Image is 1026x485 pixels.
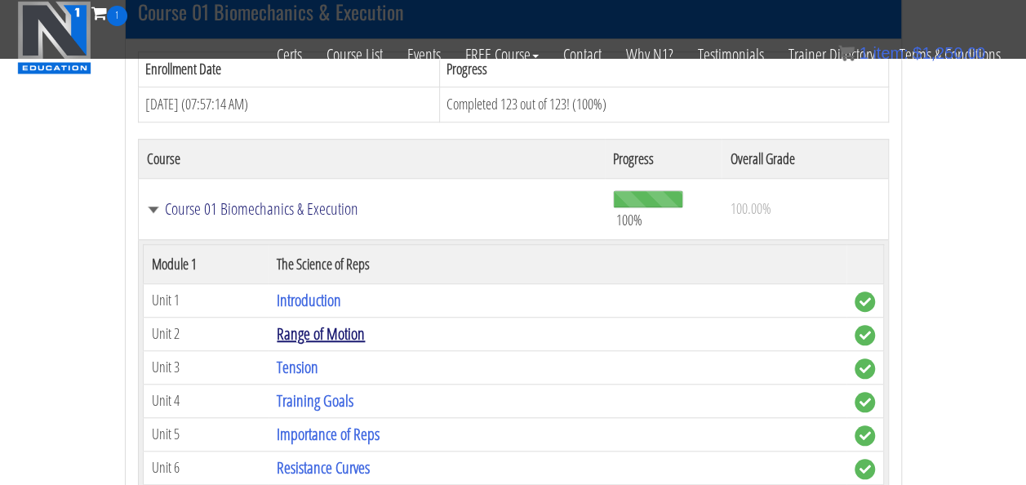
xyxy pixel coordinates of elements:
[453,26,551,83] a: FREE Course
[143,417,269,451] td: Unit 5
[143,283,269,317] td: Unit 1
[269,244,846,283] th: The Science of Reps
[855,358,875,379] span: complete
[277,423,380,445] a: Importance of Reps
[107,6,127,26] span: 1
[722,139,888,178] th: Overall Grade
[277,289,341,311] a: Introduction
[722,178,888,239] td: 100.00%
[277,356,318,378] a: Tension
[147,201,597,217] a: Course 01 Biomechanics & Execution
[838,45,855,61] img: icon11.png
[17,1,91,74] img: n1-education
[913,44,922,62] span: $
[859,44,868,62] span: 1
[838,44,985,62] a: 1 item: $1,250.00
[91,2,127,24] a: 1
[616,211,642,229] span: 100%
[913,44,985,62] bdi: 1,250.00
[855,392,875,412] span: complete
[143,244,269,283] th: Module 1
[551,26,614,83] a: Contact
[605,139,722,178] th: Progress
[855,425,875,446] span: complete
[143,317,269,350] td: Unit 2
[776,26,887,83] a: Trainer Directory
[439,87,888,122] td: Completed 123 out of 123! (100%)
[855,325,875,345] span: complete
[143,350,269,384] td: Unit 3
[887,26,1013,83] a: Terms & Conditions
[277,323,365,345] a: Range of Motion
[138,87,439,122] td: [DATE] (07:57:14 AM)
[143,451,269,484] td: Unit 6
[138,139,605,178] th: Course
[686,26,776,83] a: Testimonials
[143,384,269,417] td: Unit 4
[873,44,908,62] span: item:
[395,26,453,83] a: Events
[855,291,875,312] span: complete
[277,389,353,412] a: Training Goals
[277,456,370,478] a: Resistance Curves
[314,26,395,83] a: Course List
[614,26,686,83] a: Why N1?
[855,459,875,479] span: complete
[264,26,314,83] a: Certs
